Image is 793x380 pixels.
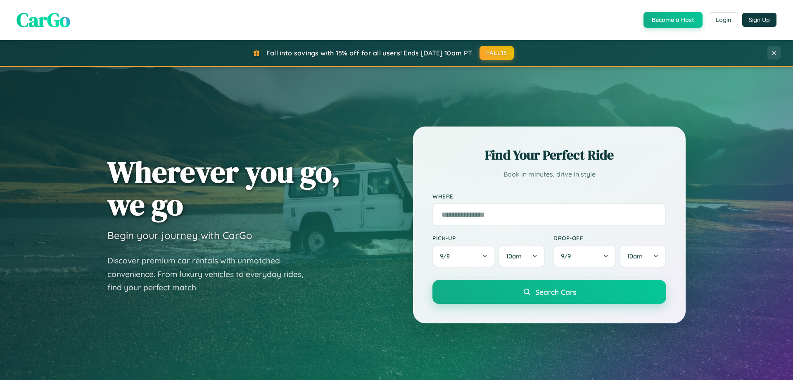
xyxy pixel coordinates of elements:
[432,168,666,180] p: Book in minutes, drive in style
[432,280,666,304] button: Search Cars
[561,252,575,260] span: 9 / 9
[480,46,514,60] button: FALL15
[107,254,314,294] p: Discover premium car rentals with unmatched convenience. From luxury vehicles to everyday rides, ...
[107,229,252,241] h3: Begin your journey with CarGo
[506,252,522,260] span: 10am
[107,155,340,221] h1: Wherever you go, we go
[432,146,666,164] h2: Find Your Perfect Ride
[627,252,643,260] span: 10am
[553,234,666,241] label: Drop-off
[432,193,666,200] label: Where
[499,245,545,268] button: 10am
[432,245,495,268] button: 9/8
[17,6,70,33] span: CarGo
[620,245,666,268] button: 10am
[742,13,776,27] button: Sign Up
[643,12,703,28] button: Become a Host
[553,245,616,268] button: 9/9
[535,287,576,296] span: Search Cars
[440,252,454,260] span: 9 / 8
[266,49,473,57] span: Fall into savings with 15% off for all users! Ends [DATE] 10am PT.
[432,234,545,241] label: Pick-up
[709,12,738,27] button: Login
